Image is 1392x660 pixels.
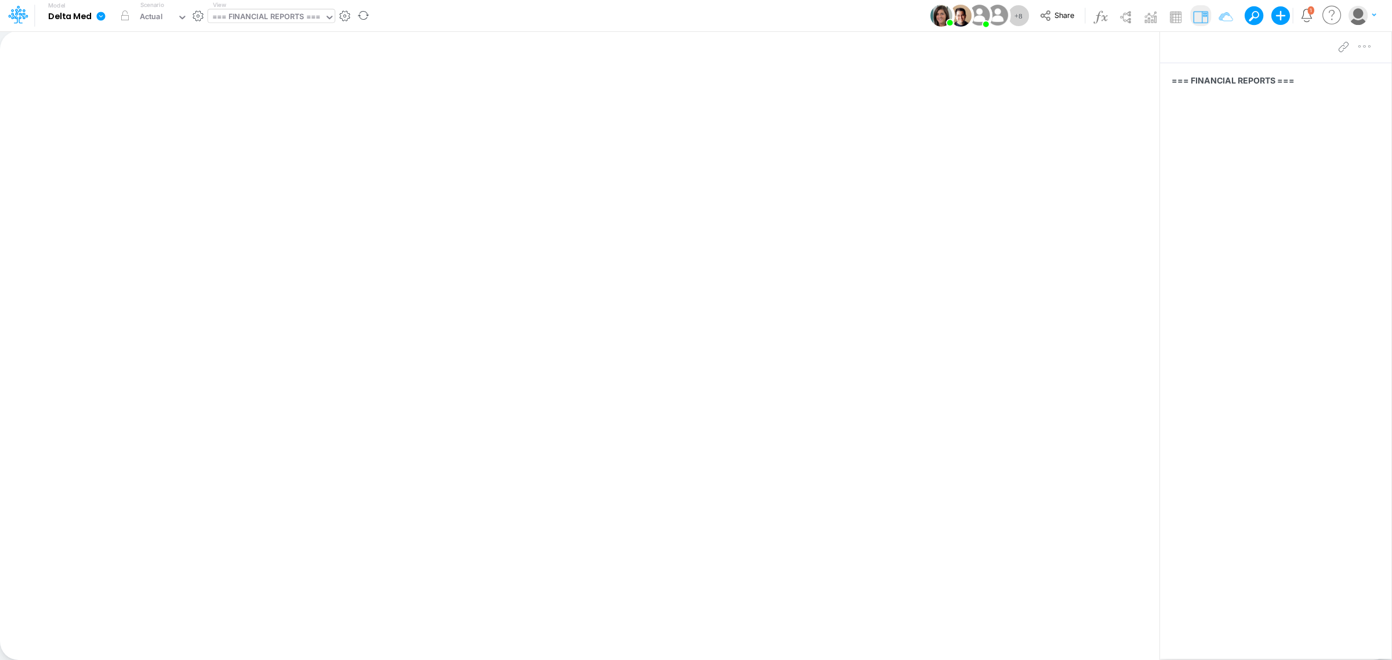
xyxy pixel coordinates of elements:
label: View [213,1,226,9]
label: Model [48,2,66,9]
span: + 8 [1014,12,1023,20]
a: Notifications [1300,9,1313,22]
div: 1 unread items [1310,8,1312,13]
span: Share [1054,10,1074,19]
img: User Image Icon [984,2,1010,28]
button: Share [1034,7,1082,25]
iframe: FastComments [1172,96,1391,256]
div: Actual [140,11,163,24]
label: Scenario [140,1,164,9]
img: User Image Icon [966,2,992,28]
span: === FINANCIAL REPORTS === [1172,74,1384,86]
div: === FINANCIAL REPORTS === [212,11,320,24]
img: User Image Icon [930,5,952,27]
b: Delta Med [48,12,92,22]
img: User Image Icon [949,5,971,27]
